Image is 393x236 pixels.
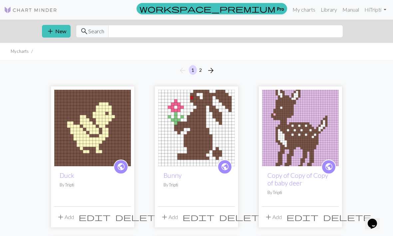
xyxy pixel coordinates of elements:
[264,212,272,222] span: add
[262,124,339,130] a: IMG_6607.jpeg
[117,160,125,174] i: public
[284,211,321,223] button: Edit
[321,160,336,174] a: public
[88,27,104,35] span: Search
[79,212,111,222] span: edit
[323,212,371,222] span: delete
[189,65,197,75] button: 1
[137,3,287,14] a: Pro
[117,162,125,172] span: public
[54,211,76,223] button: Add
[54,124,131,130] a: Duck
[164,182,229,188] p: By Tripti
[325,160,333,174] i: public
[267,172,328,187] a: Copy of Copy of Copy of baby deer
[362,3,389,16] a: HiTripti
[290,3,318,16] a: My charts
[286,212,318,222] span: edit
[207,66,215,74] i: Next
[325,162,333,172] span: public
[267,189,333,196] p: By Tripti
[46,27,54,36] span: add
[164,172,182,179] a: Bunny
[217,160,232,174] a: public
[114,160,128,174] a: public
[365,209,386,229] iframe: chat widget
[76,211,113,223] button: Edit
[262,90,339,166] img: IMG_6607.jpeg
[57,212,65,222] span: add
[204,65,217,76] button: Next
[183,212,214,222] span: edit
[60,182,126,188] p: By Tripti
[221,162,229,172] span: public
[286,213,318,221] i: Edit
[180,211,217,223] button: Edit
[221,160,229,174] i: public
[196,65,204,75] button: 2
[158,211,180,223] button: Add
[158,124,235,130] a: Bunny
[318,3,340,16] a: Library
[4,6,57,14] img: Logo
[11,48,29,55] li: My charts
[158,90,235,166] img: Bunny
[161,212,169,222] span: add
[54,90,131,166] img: Duck
[219,212,267,222] span: delete
[217,211,269,223] button: Delete
[340,3,362,16] a: Manual
[79,213,111,221] i: Edit
[60,172,74,179] a: Duck
[262,211,284,223] button: Add
[115,212,163,222] span: delete
[207,66,215,75] span: arrow_forward
[183,213,214,221] i: Edit
[42,25,71,38] button: New
[80,27,88,36] span: search
[140,4,275,13] span: workspace_premium
[113,211,166,223] button: Delete
[176,65,217,76] nav: Page navigation
[321,211,373,223] button: Delete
